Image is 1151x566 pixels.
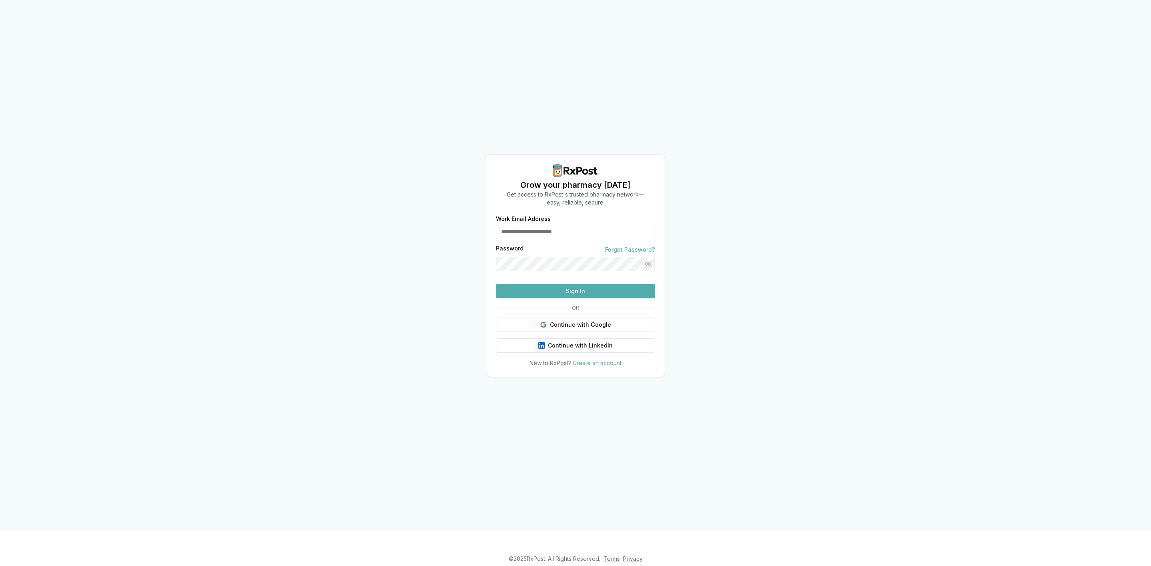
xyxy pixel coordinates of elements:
a: Terms [603,555,620,562]
span: New to RxPost? [530,359,571,366]
button: Show password [641,257,655,271]
img: Google [540,322,547,328]
button: Continue with LinkedIn [496,338,655,353]
img: LinkedIn [538,342,545,349]
button: Sign In [496,284,655,298]
label: Password [496,246,524,254]
h1: Grow your pharmacy [DATE] [507,179,644,191]
a: Create an account [573,359,621,366]
img: RxPost Logo [550,164,601,177]
a: Forgot Password? [605,246,655,254]
a: Privacy [623,555,643,562]
label: Work Email Address [496,216,655,222]
p: Get access to RxPost's trusted pharmacy network— easy, reliable, secure. [507,191,644,207]
button: Continue with Google [496,318,655,332]
span: OR [569,305,582,311]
